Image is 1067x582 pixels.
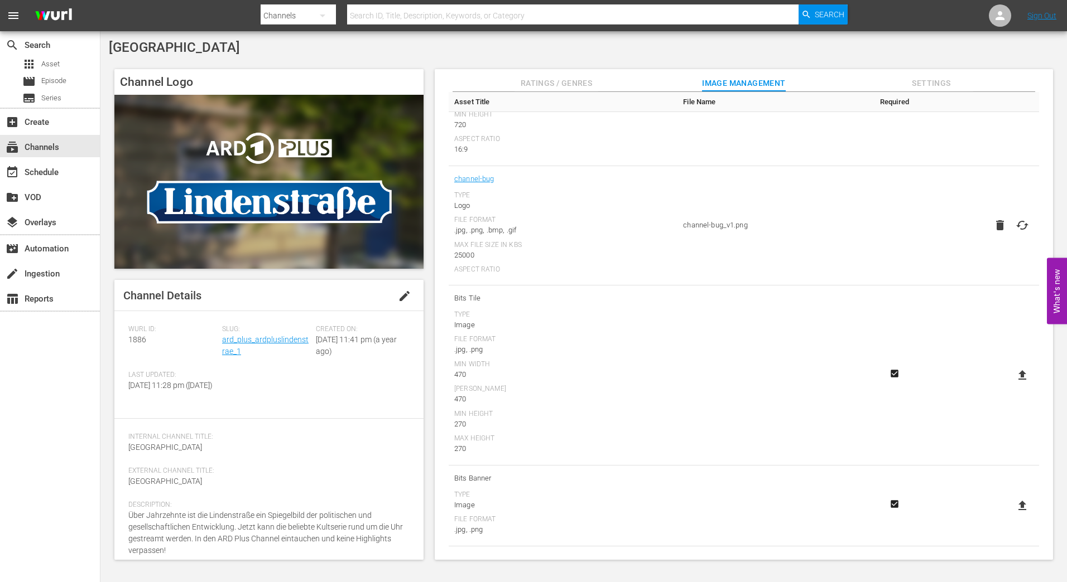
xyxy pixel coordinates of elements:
a: Sign Out [1027,11,1056,20]
button: Open Feedback Widget [1047,258,1067,324]
button: Search [799,4,848,25]
span: Settings [890,76,973,90]
div: Type [454,191,672,200]
span: Search [6,38,19,52]
div: Aspect Ratio [454,265,672,274]
span: menu [7,9,20,22]
svg: Required [888,368,901,379]
span: Ratings / Genres [515,76,598,90]
button: edit [391,283,418,309]
span: External Channel Title: [128,467,404,476]
div: Type [454,491,672,499]
span: Search [815,4,844,25]
span: Internal Channel Title: [128,433,404,442]
div: Aspect Ratio [454,135,672,144]
div: Type [454,311,672,319]
span: 1886 [128,335,146,344]
h4: Channel Logo [114,69,424,95]
span: Overlays [6,216,19,229]
div: 270 [454,419,672,430]
div: .jpg, .png [454,524,672,535]
span: Bits Tile [454,291,672,305]
span: Schedule [6,166,19,179]
span: Ingestion [6,267,19,280]
span: Wurl ID: [128,325,217,334]
div: Image [454,499,672,511]
a: channel-bug [454,172,494,186]
div: 470 [454,394,672,405]
div: File Format [454,515,672,524]
div: 470 [454,369,672,380]
span: Last Updated: [128,371,217,380]
span: Description: [128,501,404,510]
span: Series [41,93,61,104]
div: Image [454,319,672,331]
img: ARD Plus Lindenstraße [114,95,424,269]
span: Slug: [222,325,310,334]
div: File Format [454,335,672,344]
img: ans4CAIJ8jUAAAAAAAAAAAAAAAAAAAAAAAAgQb4GAAAAAAAAAAAAAAAAAAAAAAAAJMjXAAAAAAAAAAAAAAAAAAAAAAAAgAT5G... [27,3,80,29]
span: Channels [6,140,19,154]
div: .jpg, .png [454,344,672,355]
div: Max File Size In Kbs [454,241,672,250]
span: [DATE] 11:41 pm (a year ago) [316,335,397,356]
div: Logo [454,200,672,211]
div: 16:9 [454,144,672,155]
span: edit [398,289,411,303]
a: ard_plus_ardpluslindenstrae_1 [222,335,309,356]
span: Create [6,115,19,129]
div: Min Height [454,410,672,419]
span: [GEOGRAPHIC_DATA] [128,443,202,452]
span: Created On: [316,325,404,334]
span: Episode [41,75,66,86]
div: Max Height [454,434,672,443]
th: Asset Title [449,92,677,112]
div: [PERSON_NAME] [454,385,672,394]
span: Image Management [702,76,786,90]
span: VOD [6,191,19,204]
span: Über Jahrzehnte ist die Lindenstraße ein Spiegelbild der politischen und gesellschaftlichen Entwi... [128,511,403,555]
div: Min Height [454,110,672,119]
span: Reports [6,292,19,305]
svg: Required [888,499,901,509]
span: Automation [6,242,19,255]
div: File Format [454,216,672,225]
span: Episode [22,75,36,88]
div: Min Width [454,360,672,369]
td: channel-bug_v1.png [677,166,870,285]
div: 25000 [454,250,672,261]
span: [GEOGRAPHIC_DATA] [128,477,202,486]
span: [GEOGRAPHIC_DATA] [109,40,240,55]
span: [DATE] 11:28 pm ([DATE]) [128,381,213,390]
div: .jpg, .png, .bmp, .gif [454,225,672,236]
span: Channel Details [123,289,201,302]
th: Required [871,92,919,112]
div: 720 [454,119,672,130]
span: Asset [41,59,60,70]
span: Series [22,91,36,105]
span: Asset [22,57,36,71]
th: File Name [677,92,870,112]
div: 270 [454,443,672,454]
span: Bits Banner [454,471,672,486]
